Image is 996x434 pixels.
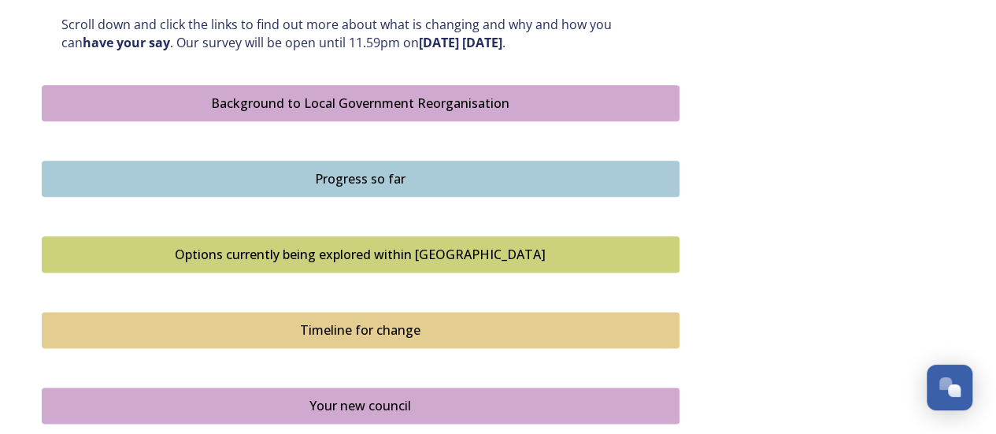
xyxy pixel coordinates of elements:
strong: [DATE] [462,34,502,51]
div: Your new council [50,396,671,415]
button: Progress so far [42,161,679,197]
button: Options currently being explored within West Sussex [42,236,679,273]
button: Your new council [42,388,679,424]
strong: [DATE] [419,34,459,51]
div: Timeline for change [50,321,671,339]
strong: have your say [83,34,170,51]
div: Background to Local Government Reorganisation [50,94,671,113]
div: Progress so far [50,169,671,188]
button: Open Chat [927,365,972,410]
p: Scroll down and click the links to find out more about what is changing and why and how you can .... [61,16,660,51]
button: Background to Local Government Reorganisation [42,85,679,121]
div: Options currently being explored within [GEOGRAPHIC_DATA] [50,245,671,264]
button: Timeline for change [42,312,679,348]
